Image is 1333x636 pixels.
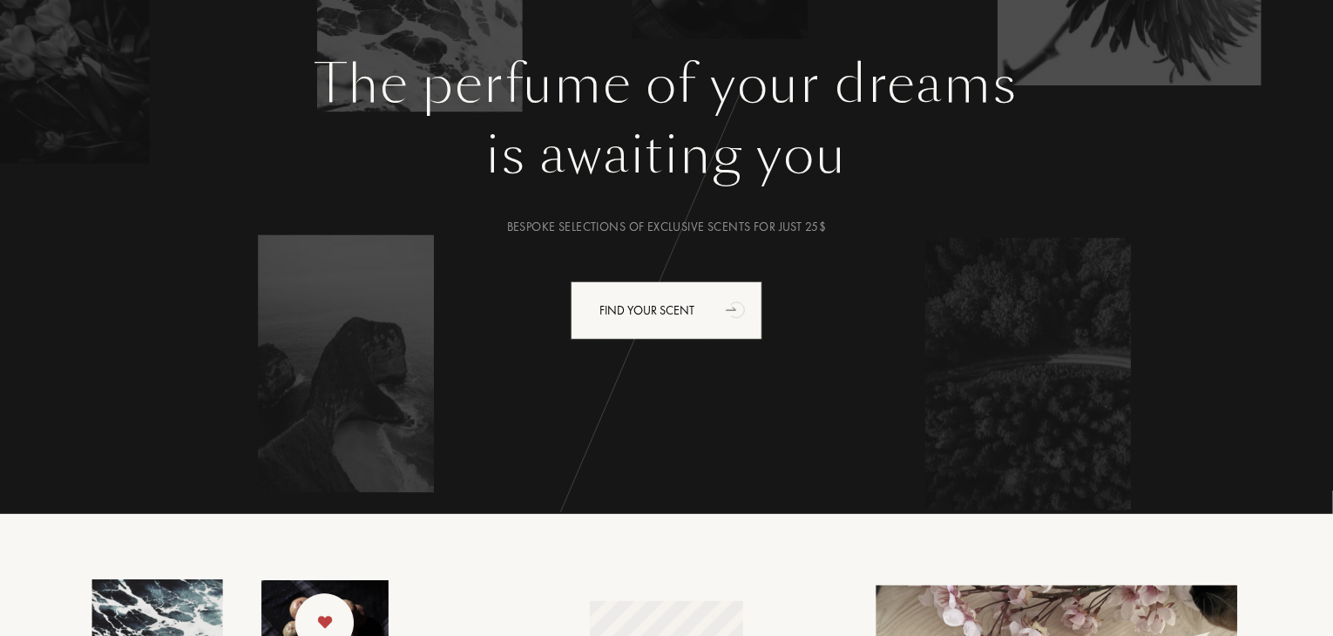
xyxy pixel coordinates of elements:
[558,281,775,340] a: Find your scentanimation
[78,116,1255,194] div: is awaiting you
[78,53,1255,116] h1: The perfume of your dreams
[78,218,1255,236] div: Bespoke selections of exclusive scents for just 25$
[571,281,762,340] div: Find your scent
[720,292,754,327] div: animation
